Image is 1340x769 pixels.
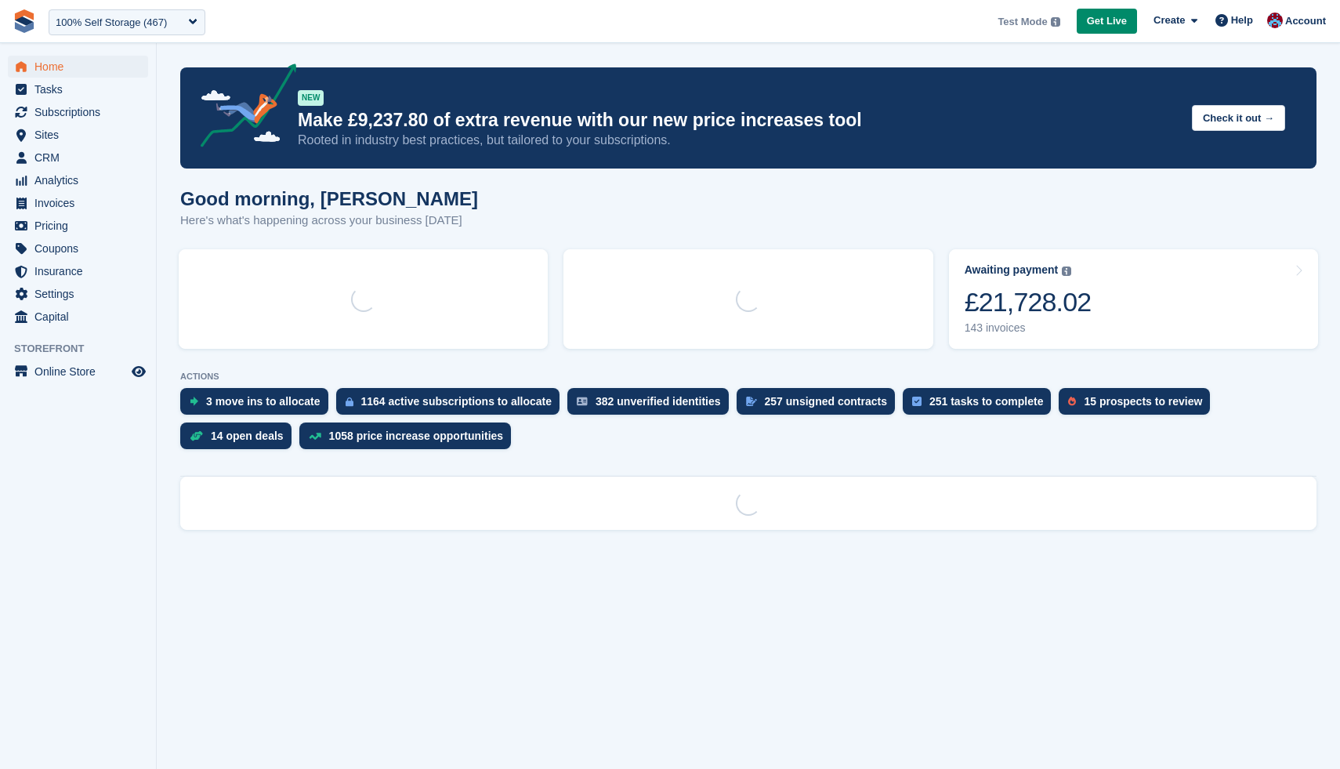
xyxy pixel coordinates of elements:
[929,395,1044,408] div: 251 tasks to complete
[34,101,129,123] span: Subscriptions
[8,361,148,383] a: menu
[298,109,1179,132] p: Make £9,237.80 of extra revenue with our new price increases tool
[1153,13,1185,28] span: Create
[949,249,1318,349] a: Awaiting payment £21,728.02 143 invoices
[34,169,129,191] span: Analytics
[34,56,129,78] span: Home
[129,362,148,381] a: Preview store
[1231,13,1253,28] span: Help
[912,397,922,406] img: task-75834270c22a3079a89374b754ae025e5fb1db73e45f91037f5363f120a921f8.svg
[998,14,1047,30] span: Test Mode
[34,238,129,259] span: Coupons
[34,124,129,146] span: Sites
[567,388,737,423] a: 382 unverified identities
[8,124,148,146] a: menu
[34,192,129,214] span: Invoices
[1059,388,1218,423] a: 15 prospects to review
[298,90,324,106] div: NEW
[577,397,588,406] img: verify_identity-adf6edd0f0f0b5bbfe63781bf79b02c33cf7c696d77639b501bdc392416b5a36.svg
[13,9,36,33] img: stora-icon-8386f47178a22dfd0bd8f6a31ec36ba5ce8667c1dd55bd0f319d3a0aa187defe.svg
[8,78,148,100] a: menu
[1084,395,1202,408] div: 15 prospects to review
[190,430,203,441] img: deal-1b604bf984904fb50ccaf53a9ad4b4a5d6e5aea283cecdc64d6e3604feb123c2.svg
[8,101,148,123] a: menu
[1192,105,1285,131] button: Check it out →
[180,212,478,230] p: Here's what's happening across your business [DATE]
[34,260,129,282] span: Insurance
[211,430,284,442] div: 14 open deals
[8,56,148,78] a: menu
[361,395,552,408] div: 1164 active subscriptions to allocate
[1068,397,1076,406] img: prospect-51fa495bee0391a8d652442698ab0144808aea92771e9ea1ae160a38d050c398.svg
[180,388,336,423] a: 3 move ins to allocate
[8,260,148,282] a: menu
[180,188,478,209] h1: Good morning, [PERSON_NAME]
[34,361,129,383] span: Online Store
[765,395,887,408] div: 257 unsigned contracts
[56,15,167,31] div: 100% Self Storage (467)
[746,397,757,406] img: contract_signature_icon-13c848040528278c33f63329250d36e43548de30e8caae1d1a13099fd9432cc5.svg
[34,147,129,169] span: CRM
[965,263,1059,277] div: Awaiting payment
[8,169,148,191] a: menu
[1062,267,1071,276] img: icon-info-grey-7440780725fd019a000dd9b08b2336e03edf1995a4989e88bcd33f0948082b44.svg
[1267,13,1283,28] img: David Hughes
[8,215,148,237] a: menu
[299,423,520,457] a: 1058 price increase opportunities
[965,286,1092,318] div: £21,728.02
[34,78,129,100] span: Tasks
[1285,13,1326,29] span: Account
[180,372,1316,382] p: ACTIONS
[1051,17,1060,27] img: icon-info-grey-7440780725fd019a000dd9b08b2336e03edf1995a4989e88bcd33f0948082b44.svg
[596,395,721,408] div: 382 unverified identities
[8,147,148,169] a: menu
[187,63,297,153] img: price-adjustments-announcement-icon-8257ccfd72463d97f412b2fc003d46551f7dbcb40ab6d574587a9cd5c0d94...
[8,192,148,214] a: menu
[309,433,321,440] img: price_increase_opportunities-93ffe204e8149a01c8c9dc8f82e8f89637d9d84a8eef4429ea346261dce0b2c0.svg
[8,283,148,305] a: menu
[346,397,353,407] img: active_subscription_to_allocate_icon-d502201f5373d7db506a760aba3b589e785aa758c864c3986d89f69b8ff3...
[34,306,129,328] span: Capital
[1087,13,1127,29] span: Get Live
[1077,9,1137,34] a: Get Live
[34,215,129,237] span: Pricing
[965,321,1092,335] div: 143 invoices
[903,388,1059,423] a: 251 tasks to complete
[206,395,321,408] div: 3 move ins to allocate
[190,397,198,406] img: move_ins_to_allocate_icon-fdf77a2bb77ea45bf5b3d319d69a93e2d87916cf1d5bf7949dd705db3b84f3ca.svg
[737,388,903,423] a: 257 unsigned contracts
[34,283,129,305] span: Settings
[180,423,299,457] a: 14 open deals
[298,132,1179,149] p: Rooted in industry best practices, but tailored to your subscriptions.
[8,238,148,259] a: menu
[329,430,504,442] div: 1058 price increase opportunities
[336,388,568,423] a: 1164 active subscriptions to allocate
[14,341,156,357] span: Storefront
[8,306,148,328] a: menu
